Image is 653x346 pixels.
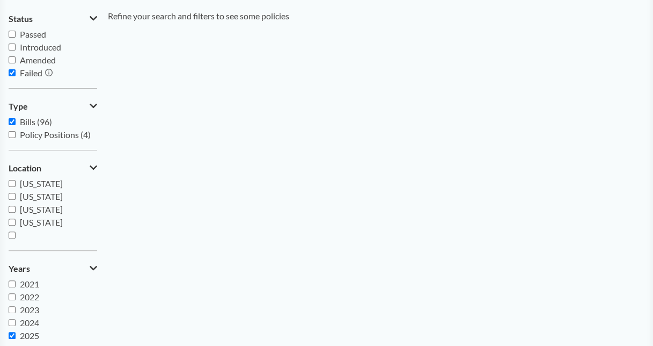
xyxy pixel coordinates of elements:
input: Passed [9,31,16,38]
input: 2025 [9,332,16,339]
span: 2024 [20,318,39,328]
input: [GEOGRAPHIC_DATA] [9,232,16,239]
input: 2023 [9,306,16,313]
button: Status [9,10,97,28]
span: Passed [20,29,46,39]
span: Type [9,102,28,111]
span: Amended [20,55,56,65]
span: [US_STATE] [20,191,63,201]
span: [US_STATE] [20,217,63,227]
input: Policy Positions (4) [9,131,16,138]
span: Status [9,14,33,24]
input: Introduced [9,44,16,51]
button: Location [9,159,97,177]
input: [US_STATE] [9,219,16,226]
input: 2021 [9,280,16,287]
input: [US_STATE] [9,206,16,213]
input: Bills (96) [9,118,16,125]
span: 2023 [20,305,39,315]
span: [US_STATE] [20,204,63,214]
input: [US_STATE] [9,193,16,200]
button: Years [9,259,97,278]
span: Years [9,264,30,273]
span: 2025 [20,330,39,341]
span: Introduced [20,42,61,52]
input: Amended [9,56,16,63]
span: 2022 [20,292,39,302]
span: Failed [20,68,42,78]
span: 2021 [20,279,39,289]
input: 2022 [9,293,16,300]
input: [US_STATE] [9,180,16,187]
span: [US_STATE] [20,178,63,189]
span: Location [9,163,41,173]
input: 2024 [9,319,16,326]
span: Bills (96) [20,117,52,127]
input: Failed [9,69,16,76]
button: Type [9,97,97,116]
span: Policy Positions (4) [20,129,91,140]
